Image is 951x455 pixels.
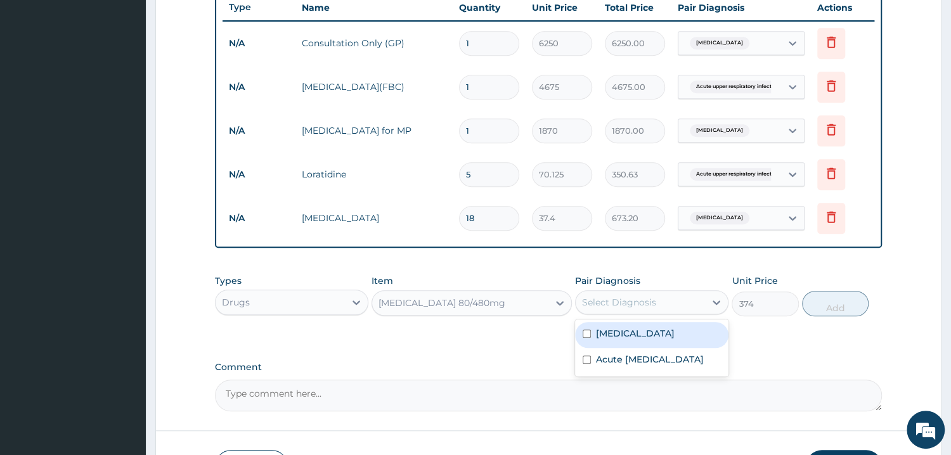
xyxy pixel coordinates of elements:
[6,312,242,357] textarea: Type your message and hit 'Enter'
[596,353,704,366] label: Acute [MEDICAL_DATA]
[295,74,453,99] td: [MEDICAL_DATA](FBC)
[690,168,782,181] span: Acute upper respiratory infect...
[223,119,295,143] td: N/A
[575,274,640,287] label: Pair Diagnosis
[295,205,453,231] td: [MEDICAL_DATA]
[690,80,782,93] span: Acute upper respiratory infect...
[690,37,749,49] span: [MEDICAL_DATA]
[223,75,295,99] td: N/A
[732,274,777,287] label: Unit Price
[295,118,453,143] td: [MEDICAL_DATA] for MP
[295,162,453,187] td: Loratidine
[802,291,869,316] button: Add
[690,212,749,224] span: [MEDICAL_DATA]
[215,362,882,373] label: Comment
[295,30,453,56] td: Consultation Only (GP)
[66,71,213,87] div: Chat with us now
[222,296,250,309] div: Drugs
[208,6,238,37] div: Minimize live chat window
[596,327,675,340] label: [MEDICAL_DATA]
[372,274,393,287] label: Item
[223,32,295,55] td: N/A
[223,163,295,186] td: N/A
[215,276,242,286] label: Types
[378,297,505,309] div: [MEDICAL_DATA] 80/480mg
[23,63,51,95] img: d_794563401_company_1708531726252_794563401
[74,143,175,271] span: We're online!
[582,296,656,309] div: Select Diagnosis
[223,207,295,230] td: N/A
[690,124,749,137] span: [MEDICAL_DATA]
